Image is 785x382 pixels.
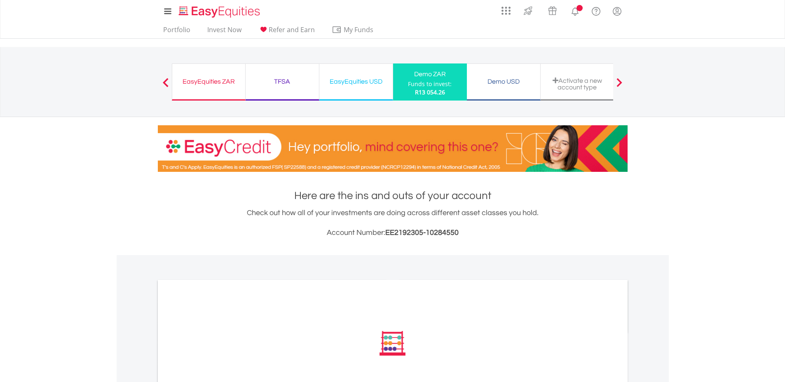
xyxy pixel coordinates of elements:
[472,76,535,87] div: Demo USD
[496,2,516,15] a: AppsGrid
[332,24,386,35] span: My Funds
[408,80,452,88] div: Funds to invest:
[177,5,263,19] img: EasyEquities_Logo.png
[177,76,240,87] div: EasyEquities ZAR
[158,207,628,239] div: Check out how all of your investments are doing across different asset classes you hold.
[385,229,459,237] span: EE2192305-10284550
[204,26,245,38] a: Invest Now
[565,2,586,19] a: Notifications
[501,6,511,15] img: grid-menu-icon.svg
[269,25,315,34] span: Refer and Earn
[176,2,263,19] a: Home page
[546,77,609,91] div: Activate a new account type
[586,2,607,19] a: FAQ's and Support
[255,26,318,38] a: Refer and Earn
[158,227,628,239] h3: Account Number:
[251,76,314,87] div: TFSA
[540,2,565,17] a: Vouchers
[607,2,628,20] a: My Profile
[158,188,628,203] h1: Here are the ins and outs of your account
[160,26,194,38] a: Portfolio
[415,88,445,96] span: R13 054.26
[546,4,559,17] img: vouchers-v2.svg
[521,4,535,17] img: thrive-v2.svg
[398,68,462,80] div: Demo ZAR
[324,76,388,87] div: EasyEquities USD
[158,125,628,172] img: EasyCredit Promotion Banner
